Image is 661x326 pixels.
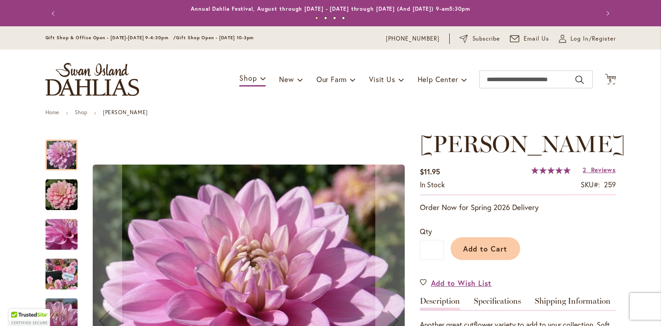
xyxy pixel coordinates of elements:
[45,63,139,96] a: store logo
[191,5,470,12] a: Annual Dahlia Festival, August through [DATE] - [DATE] through [DATE] (And [DATE]) 9-am5:30pm
[571,34,616,43] span: Log In/Register
[103,109,148,116] strong: [PERSON_NAME]
[45,179,78,211] img: HEATHER FEATHER
[559,34,616,43] a: Log In/Register
[420,130,625,158] span: [PERSON_NAME]
[45,210,86,250] div: HEATHER FEATHER
[472,34,501,43] span: Subscribe
[45,35,177,41] span: Gift Shop & Office Open - [DATE]-[DATE] 9-4:30pm /
[581,180,600,189] strong: SKU
[524,34,549,43] span: Email Us
[45,4,63,22] button: Previous
[420,180,445,189] span: In stock
[531,167,571,174] div: 100%
[451,237,520,260] button: Add to Cart
[420,227,432,236] span: Qty
[460,34,500,43] a: Subscribe
[418,74,458,84] span: Help Center
[45,170,86,210] div: HEATHER FEATHER
[45,131,86,170] div: HEATHER FEATHER
[7,294,32,319] iframe: Launch Accessibility Center
[324,17,327,20] button: 2 of 4
[535,297,611,310] a: Shipping Information
[510,34,549,43] a: Email Us
[45,250,86,289] div: HEATHER FEATHER
[420,278,492,288] a: Add to Wish List
[609,78,612,84] span: 5
[315,17,318,20] button: 1 of 4
[333,17,336,20] button: 3 of 4
[605,74,616,86] button: 5
[583,165,587,174] span: 2
[598,4,616,22] button: Next
[75,109,87,116] a: Shop
[604,180,616,190] div: 259
[474,297,521,310] a: Specifications
[279,74,294,84] span: New
[239,73,257,83] span: Shop
[591,165,616,174] span: Reviews
[29,250,94,298] img: HEATHER FEATHER
[45,109,59,116] a: Home
[316,74,347,84] span: Our Farm
[342,17,345,20] button: 4 of 4
[29,210,94,259] img: HEATHER FEATHER
[369,74,395,84] span: Visit Us
[583,165,616,174] a: 2 Reviews
[420,167,440,176] span: $11.95
[420,180,445,190] div: Availability
[420,297,460,310] a: Description
[431,278,492,288] span: Add to Wish List
[463,244,507,253] span: Add to Cart
[176,35,254,41] span: Gift Shop Open - [DATE] 10-3pm
[420,202,616,213] p: Order Now for Spring 2026 Delivery
[386,34,440,43] a: [PHONE_NUMBER]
